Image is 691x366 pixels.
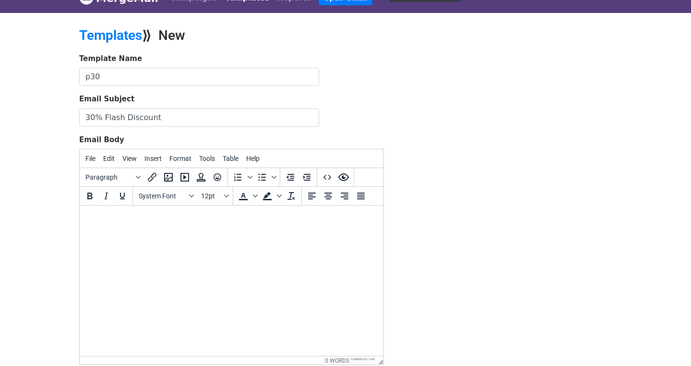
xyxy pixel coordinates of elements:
iframe: Rich Text Area. Press ALT-0 for help. [80,206,383,356]
button: Emoticons [209,169,226,185]
span: File [85,155,95,162]
a: Templates [79,27,142,43]
button: Insert/edit link [144,169,160,185]
div: Background color [259,188,283,204]
button: Decrease indent [282,169,298,185]
button: Fonts [135,188,197,204]
label: Email Subject [79,94,134,105]
span: System Font [139,192,186,200]
button: Italic [98,188,114,204]
button: Justify [353,188,369,204]
span: Tools [199,155,215,162]
button: Align right [336,188,353,204]
label: Email Body [79,134,124,146]
a: Powered by Tiny [351,357,375,361]
button: Clear formatting [283,188,299,204]
button: Align left [304,188,320,204]
span: Edit [103,155,115,162]
button: Preview [335,169,352,185]
div: Text color [235,188,259,204]
button: Increase indent [298,169,315,185]
span: Table [223,155,238,162]
span: Help [246,155,260,162]
span: Format [169,155,191,162]
button: Insert template [193,169,209,185]
button: Font sizes [197,188,231,204]
span: View [122,155,137,162]
button: Align center [320,188,336,204]
button: Insert/edit image [160,169,177,185]
button: Bold [82,188,98,204]
button: Blocks [82,169,144,185]
div: Numbered list [230,169,254,185]
div: Bullet list [254,169,278,185]
button: Underline [114,188,131,204]
span: 12pt [201,192,222,200]
button: 0 words [325,357,349,364]
button: Source code [319,169,335,185]
span: Insert [144,155,162,162]
span: Paragraph [85,173,132,181]
label: Template Name [79,53,142,64]
div: Resize [375,356,383,365]
h2: ⟫ New [79,27,429,44]
button: Insert/edit media [177,169,193,185]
